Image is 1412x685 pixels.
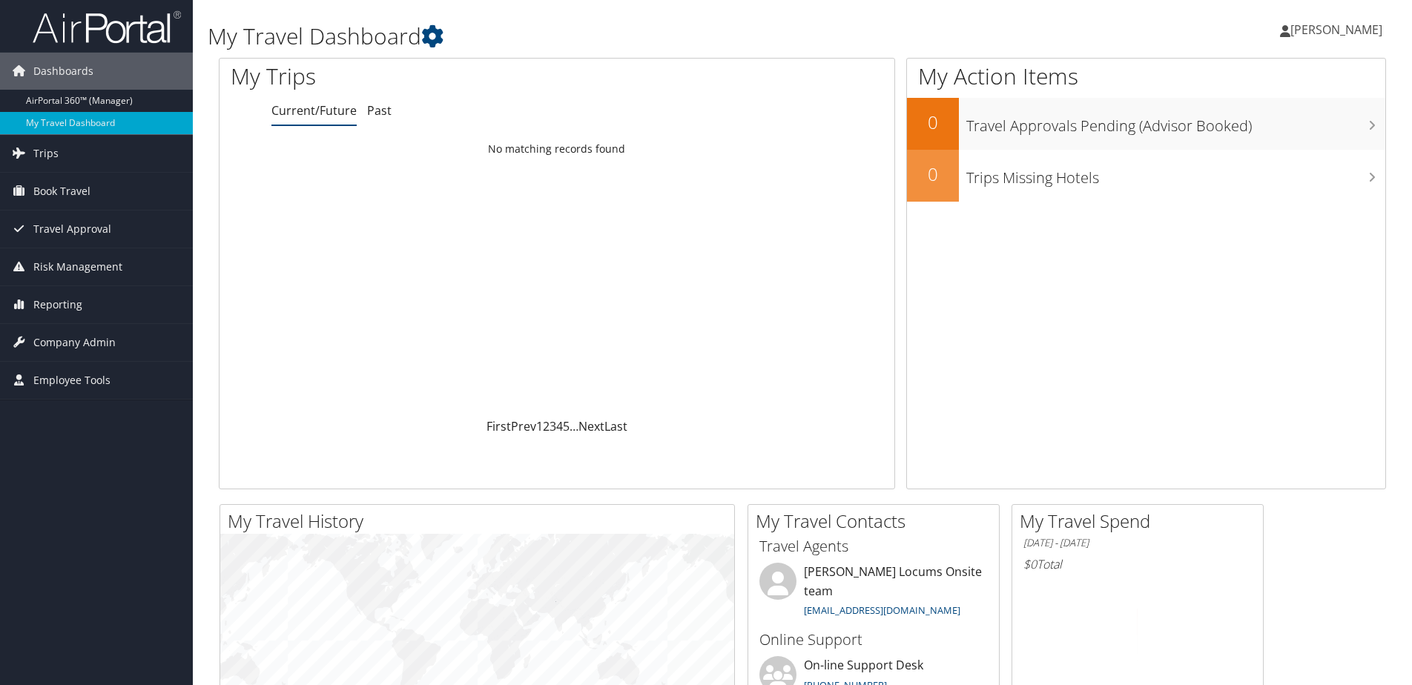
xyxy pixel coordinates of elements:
[33,135,59,172] span: Trips
[33,362,110,399] span: Employee Tools
[1290,21,1382,38] span: [PERSON_NAME]
[33,173,90,210] span: Book Travel
[966,108,1385,136] h3: Travel Approvals Pending (Advisor Booked)
[907,150,1385,202] a: 0Trips Missing Hotels
[907,110,959,135] h2: 0
[966,160,1385,188] h3: Trips Missing Hotels
[756,509,999,534] h2: My Travel Contacts
[511,418,536,434] a: Prev
[550,418,556,434] a: 3
[33,286,82,323] span: Reporting
[556,418,563,434] a: 4
[1023,536,1252,550] h6: [DATE] - [DATE]
[536,418,543,434] a: 1
[1280,7,1397,52] a: [PERSON_NAME]
[271,102,357,119] a: Current/Future
[228,509,734,534] h2: My Travel History
[578,418,604,434] a: Next
[33,10,181,44] img: airportal-logo.png
[563,418,570,434] a: 5
[1020,509,1263,534] h2: My Travel Spend
[367,102,392,119] a: Past
[543,418,550,434] a: 2
[759,629,988,650] h3: Online Support
[1023,556,1252,572] h6: Total
[231,61,602,92] h1: My Trips
[220,136,894,162] td: No matching records found
[752,563,995,623] li: [PERSON_NAME] Locums Onsite team
[907,61,1385,92] h1: My Action Items
[33,211,111,248] span: Travel Approval
[486,418,511,434] a: First
[33,324,116,361] span: Company Admin
[604,418,627,434] a: Last
[907,98,1385,150] a: 0Travel Approvals Pending (Advisor Booked)
[759,536,988,557] h3: Travel Agents
[208,21,1000,52] h1: My Travel Dashboard
[33,53,93,90] span: Dashboards
[570,418,578,434] span: …
[804,603,960,617] a: [EMAIL_ADDRESS][DOMAIN_NAME]
[33,248,122,285] span: Risk Management
[1023,556,1037,572] span: $0
[907,162,959,187] h2: 0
